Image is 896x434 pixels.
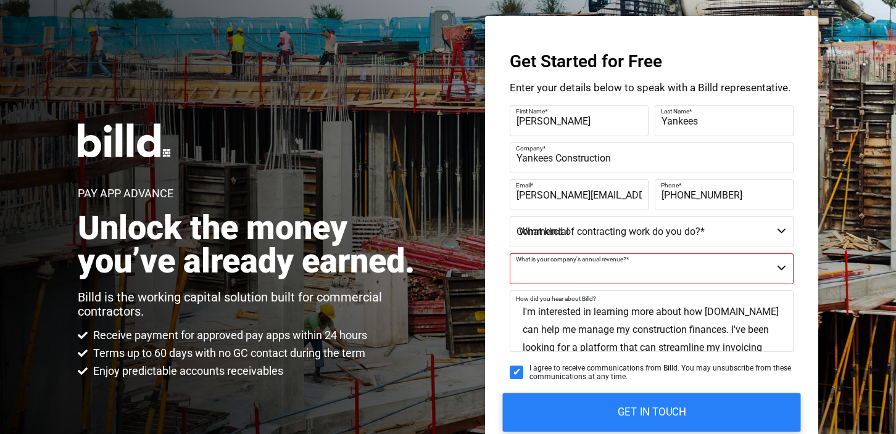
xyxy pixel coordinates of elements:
[503,393,801,432] input: GET IN TOUCH
[90,346,365,361] span: Terms up to 60 days with no GC contact during the term
[516,108,545,115] span: First Name
[510,290,794,352] textarea: I'm interested in learning more about how [DOMAIN_NAME] can help me manage my construction financ...
[516,145,543,152] span: Company
[516,295,596,302] span: How did you hear about Billd?
[510,53,794,70] h3: Get Started for Free
[90,328,367,343] span: Receive payment for approved pay apps within 24 hours
[529,364,794,382] span: I agree to receive communications from Billd. You may unsubscribe from these communications at an...
[661,108,689,115] span: Last Name
[510,83,794,93] p: Enter your details below to speak with a Billd representative.
[510,366,523,379] input: I agree to receive communications from Billd. You may unsubscribe from these communications at an...
[78,290,428,319] p: Billd is the working capital solution built for commercial contractors.
[90,364,283,379] span: Enjoy predictable accounts receivables
[78,211,428,278] h2: Unlock the money you’ve already earned.
[78,188,173,199] h1: Pay App Advance
[516,182,531,189] span: Email
[661,182,679,189] span: Phone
